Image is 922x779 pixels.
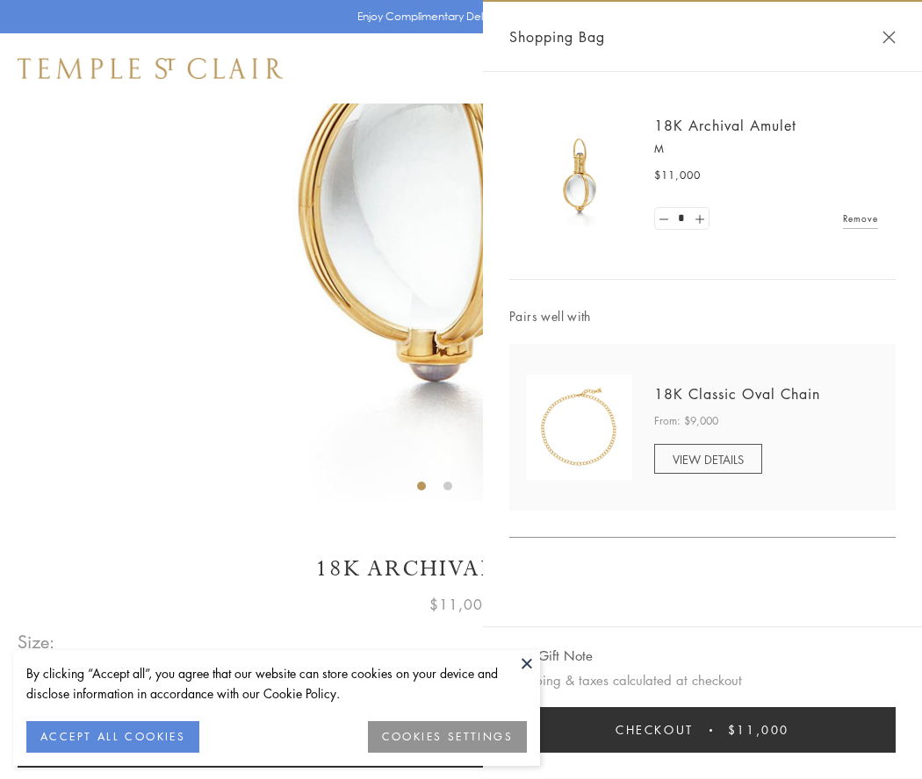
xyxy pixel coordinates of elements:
[18,554,904,584] h1: 18K Archival Amulet
[429,593,493,616] span: $11,000
[26,663,527,704] div: By clicking “Accept all”, you agree that our website can store cookies on your device and disclos...
[654,116,796,135] a: 18K Archival Amulet
[654,444,762,474] a: VIEW DETAILS
[527,123,632,228] img: 18K Archival Amulet
[690,208,708,230] a: Set quantity to 2
[882,31,896,44] button: Close Shopping Bag
[509,306,896,326] span: Pairs well with
[509,669,896,691] p: Shipping & taxes calculated at checkout
[843,209,878,228] a: Remove
[18,58,283,79] img: Temple St. Clair
[728,720,789,740] span: $11,000
[509,645,593,667] button: Add Gift Note
[527,375,632,480] img: N88865-OV18
[357,8,557,25] p: Enjoy Complimentary Delivery & Returns
[368,721,527,753] button: COOKIES SETTINGS
[616,720,694,740] span: Checkout
[654,140,878,158] p: M
[654,167,701,184] span: $11,000
[655,208,673,230] a: Set quantity to 0
[509,707,896,753] button: Checkout $11,000
[673,451,744,468] span: VIEW DETAILS
[509,25,605,48] span: Shopping Bag
[18,627,56,656] span: Size:
[26,721,199,753] button: ACCEPT ALL COOKIES
[654,412,718,430] span: From: $9,000
[654,384,820,404] a: 18K Classic Oval Chain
